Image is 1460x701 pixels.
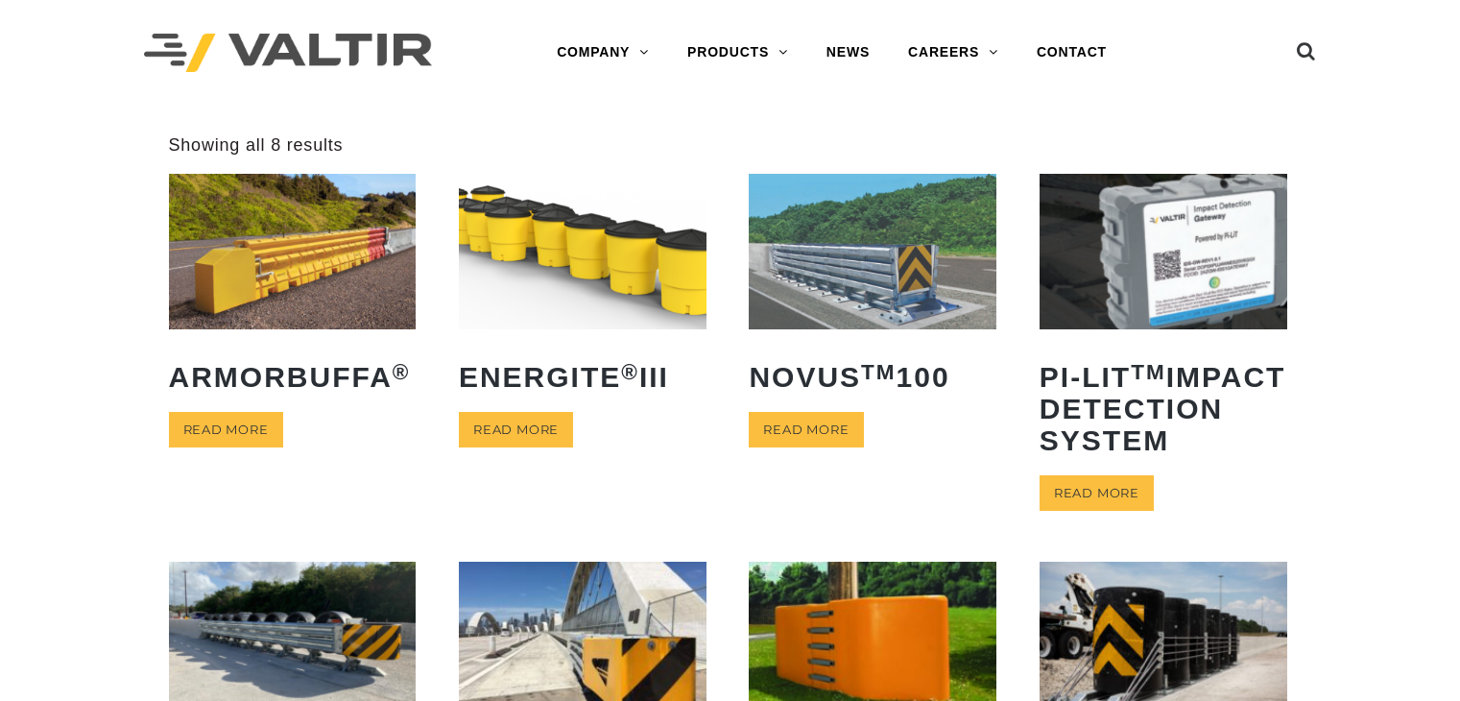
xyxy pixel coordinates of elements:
a: PRODUCTS [668,34,807,72]
sup: ® [621,360,639,384]
h2: ArmorBuffa [169,347,417,407]
sup: TM [1131,360,1166,384]
a: CAREERS [889,34,1017,72]
sup: ® [393,360,411,384]
h2: ENERGITE III [459,347,706,407]
img: Valtir [144,34,432,73]
a: Read more about “PI-LITTM Impact Detection System” [1040,475,1154,511]
a: COMPANY [538,34,668,72]
p: Showing all 8 results [169,134,344,157]
a: CONTACT [1017,34,1126,72]
a: Read more about “NOVUSTM 100” [749,412,863,447]
a: Read more about “ENERGITE® III” [459,412,573,447]
sup: TM [861,360,897,384]
a: NEWS [807,34,889,72]
a: PI-LITTMImpact Detection System [1040,174,1287,470]
h2: NOVUS 100 [749,347,996,407]
h2: PI-LIT Impact Detection System [1040,347,1287,471]
a: Read more about “ArmorBuffa®” [169,412,283,447]
a: NOVUSTM100 [749,174,996,406]
a: ArmorBuffa® [169,174,417,406]
a: ENERGITE®III [459,174,706,406]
